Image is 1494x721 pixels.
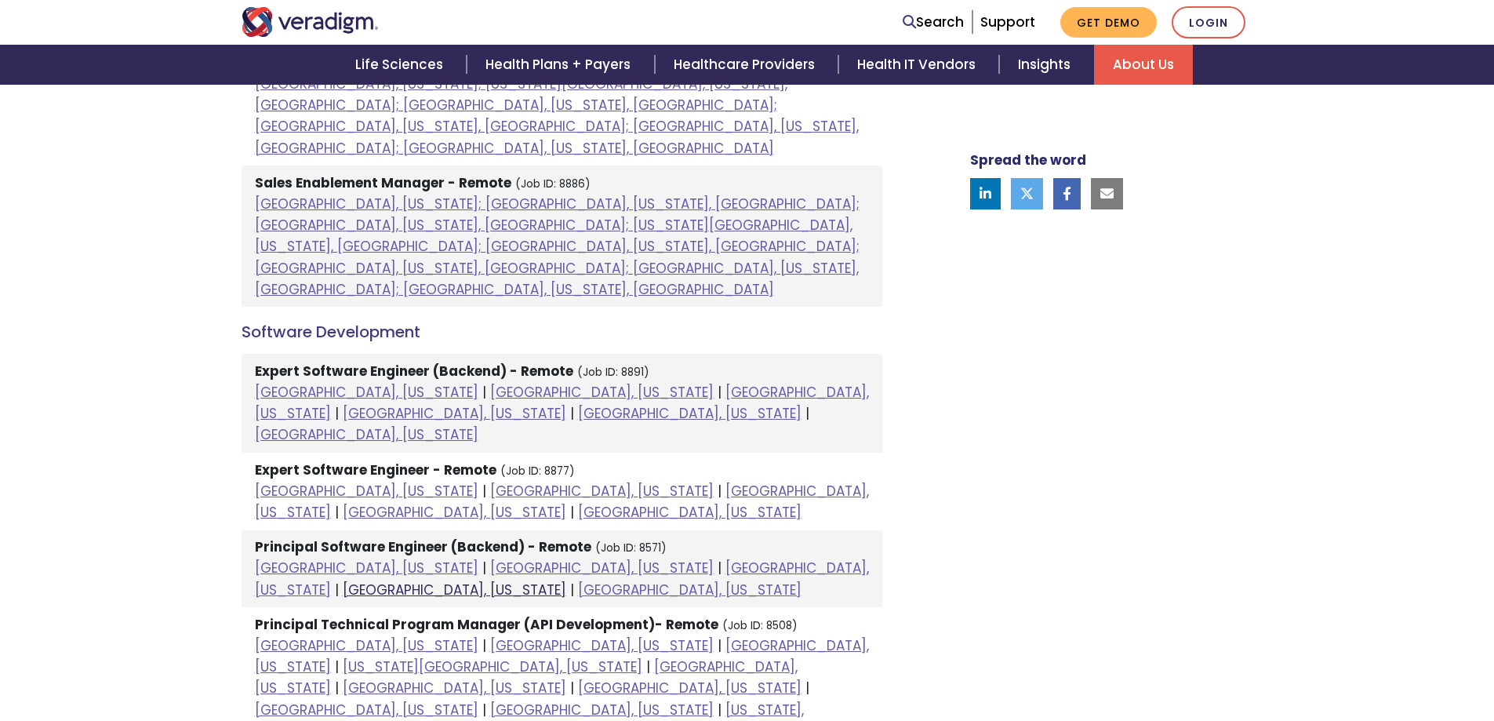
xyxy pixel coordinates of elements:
span: | [482,559,486,577]
strong: Principal Technical Program Manager (API Development)- Remote [255,615,718,634]
span: | [335,581,339,599]
span: | [335,679,339,697]
a: [US_STATE][GEOGRAPHIC_DATA], [US_STATE] [343,657,642,676]
a: [GEOGRAPHIC_DATA], [US_STATE] [255,482,478,501]
a: Healthcare Providers [655,45,838,85]
strong: Spread the word [970,151,1086,169]
span: | [805,679,809,697]
a: About Us [1094,45,1193,85]
strong: Sales Enablement Manager - Remote [255,173,511,192]
span: | [482,701,486,719]
small: (Job ID: 8877) [500,464,575,479]
a: [GEOGRAPHIC_DATA], [US_STATE] [255,559,869,599]
a: [GEOGRAPHIC_DATA], [US_STATE] [343,404,566,423]
a: [GEOGRAPHIC_DATA], [US_STATE] [255,383,478,402]
a: Health IT Vendors [838,45,999,85]
strong: Principal Software Engineer (Backend) - Remote [255,537,591,556]
a: [GEOGRAPHIC_DATA], [US_STATE] [343,581,566,599]
a: [GEOGRAPHIC_DATA], [US_STATE] [490,559,714,577]
span: | [570,503,574,522]
img: Veradigm logo [242,7,379,37]
span: | [482,383,486,402]
a: [GEOGRAPHIC_DATA], [US_STATE] [255,425,478,444]
span: | [646,657,650,676]
strong: Expert Software Engineer - Remote [255,461,496,479]
small: (Job ID: 8891) [577,365,649,380]
span: | [570,679,574,697]
a: Health Plans + Payers [467,45,654,85]
a: [GEOGRAPHIC_DATA], [US_STATE] [255,701,478,719]
span: | [335,503,339,522]
a: Insights [999,45,1094,85]
h4: Software Development [242,322,882,341]
span: | [335,657,339,676]
span: | [570,581,574,599]
a: Life Sciences [336,45,467,85]
span: | [482,636,486,655]
a: [GEOGRAPHIC_DATA], [US_STATE] [578,404,802,423]
a: [GEOGRAPHIC_DATA], [US_STATE] [255,636,478,655]
span: | [718,383,722,402]
span: | [718,701,722,719]
a: Get Demo [1060,7,1157,38]
a: [GEOGRAPHIC_DATA], [US_STATE] [578,581,802,599]
a: [GEOGRAPHIC_DATA], [US_STATE]; [US_STATE][GEOGRAPHIC_DATA], [US_STATE], [GEOGRAPHIC_DATA]; [GEOGR... [255,75,859,158]
a: [GEOGRAPHIC_DATA], [US_STATE] [255,559,478,577]
span: | [805,404,809,423]
a: [GEOGRAPHIC_DATA], [US_STATE] [490,482,714,501]
span: | [718,482,722,501]
a: Login [1172,6,1245,38]
a: [GEOGRAPHIC_DATA], [US_STATE] [490,383,714,402]
a: Support [980,13,1035,31]
span: | [335,404,339,423]
span: | [570,404,574,423]
a: [GEOGRAPHIC_DATA], [US_STATE] [490,636,714,655]
a: Search [903,12,964,33]
span: | [718,559,722,577]
a: [GEOGRAPHIC_DATA], [US_STATE] [578,503,802,522]
strong: Expert Software Engineer (Backend) - Remote [255,362,573,381]
small: (Job ID: 8508) [722,618,798,633]
small: (Job ID: 8886) [515,177,591,191]
a: [GEOGRAPHIC_DATA], [US_STATE] [578,679,802,697]
a: [GEOGRAPHIC_DATA], [US_STATE] [343,503,566,522]
a: [GEOGRAPHIC_DATA], [US_STATE]; [GEOGRAPHIC_DATA], [US_STATE], [GEOGRAPHIC_DATA]; [GEOGRAPHIC_DATA... [255,195,860,299]
small: (Job ID: 8571) [595,541,667,555]
span: | [482,482,486,501]
span: | [718,636,722,655]
a: [GEOGRAPHIC_DATA], [US_STATE] [490,701,714,719]
a: [GEOGRAPHIC_DATA], [US_STATE] [343,679,566,697]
